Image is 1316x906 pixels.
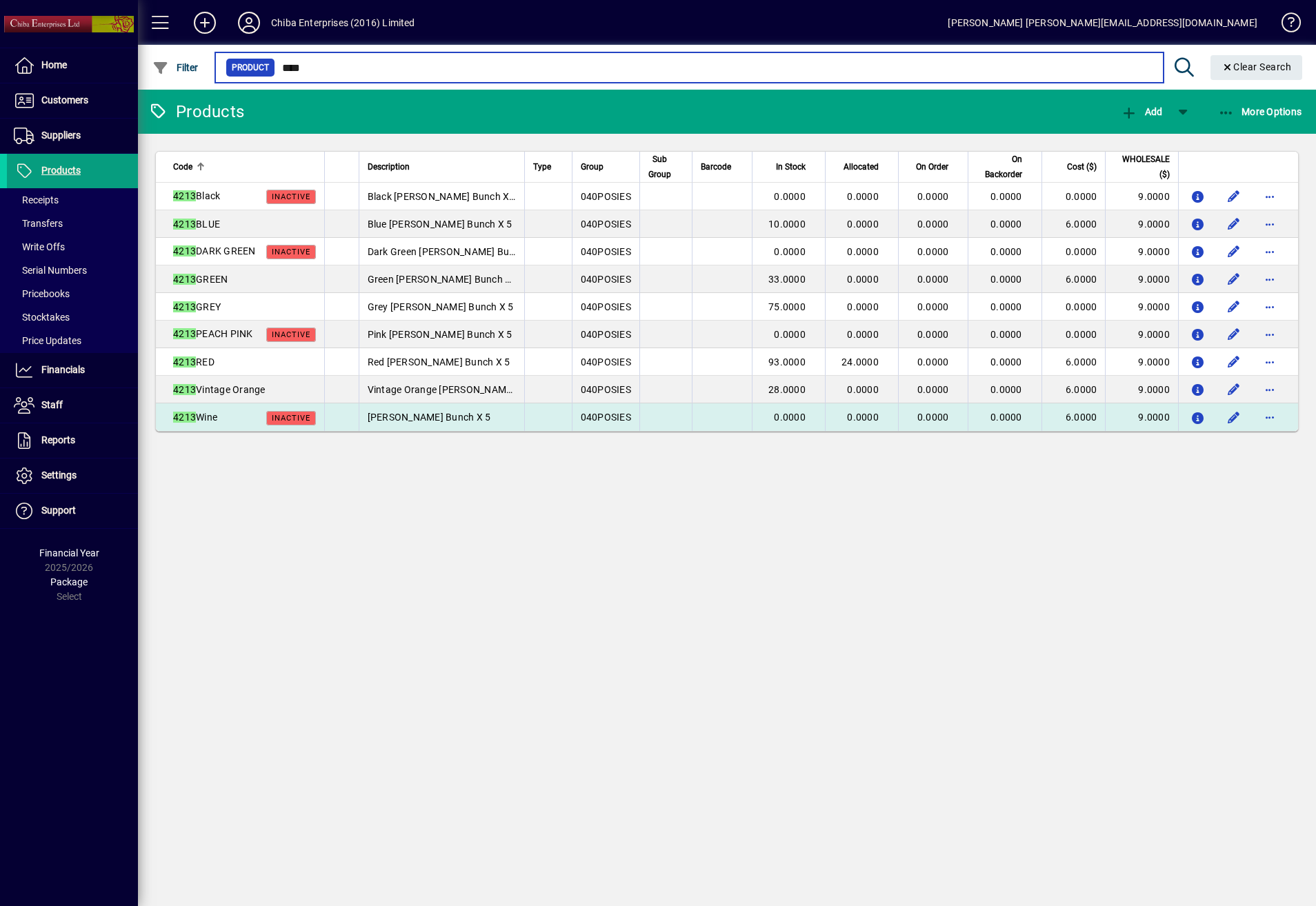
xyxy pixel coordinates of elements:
[1105,376,1178,403] td: 9.0000
[1223,241,1245,263] button: Edit
[841,356,879,368] span: 24.0000
[907,159,961,174] div: On Order
[1259,213,1281,235] button: More options
[272,330,310,339] span: Inactive
[227,10,271,35] button: Profile
[916,159,948,174] span: On Order
[7,235,138,259] a: Write Offs
[7,329,138,352] a: Price Updates
[581,191,631,202] span: 040POSIES
[1105,403,1178,431] td: 9.0000
[368,191,517,202] span: Black [PERSON_NAME] Bunch X 5
[368,329,512,340] span: Pink [PERSON_NAME] Bunch X 5
[847,384,879,395] span: 0.0000
[990,219,1022,230] span: 0.0000
[990,246,1022,257] span: 0.0000
[7,423,138,458] a: Reports
[173,301,221,312] span: GREY
[581,301,631,312] span: 040POSIES
[7,188,138,212] a: Receipts
[581,159,631,174] div: Group
[1222,61,1292,72] span: Clear Search
[41,364,85,375] span: Financials
[990,329,1022,340] span: 0.0000
[1259,351,1281,373] button: More options
[173,328,196,339] em: 4213
[917,412,949,423] span: 0.0000
[990,191,1022,202] span: 0.0000
[1041,210,1106,238] td: 6.0000
[581,356,631,368] span: 040POSIES
[7,305,138,329] a: Stocktakes
[7,83,138,118] a: Customers
[183,10,227,35] button: Add
[917,384,949,395] span: 0.0000
[917,356,949,368] span: 0.0000
[648,152,671,182] span: Sub Group
[173,301,196,312] em: 4213
[776,159,806,174] span: In Stock
[7,119,138,153] a: Suppliers
[847,191,879,202] span: 0.0000
[272,192,310,201] span: Inactive
[1259,379,1281,401] button: More options
[41,470,77,481] span: Settings
[1041,403,1106,431] td: 6.0000
[7,459,138,493] a: Settings
[701,159,744,174] div: Barcode
[41,59,67,70] span: Home
[173,245,256,256] span: DARK GREEN
[847,329,879,340] span: 0.0000
[368,274,519,285] span: Green [PERSON_NAME] Bunch X 5
[1105,238,1178,265] td: 9.0000
[368,246,543,257] span: Dark Green [PERSON_NAME] Bunch X 5
[173,219,220,230] span: BLUE
[368,301,514,312] span: Grey [PERSON_NAME] Bunch X 5
[1223,296,1245,318] button: Edit
[917,191,949,202] span: 0.0000
[149,55,202,80] button: Filter
[1041,321,1106,348] td: 0.0000
[1259,296,1281,318] button: More options
[1105,210,1178,238] td: 9.0000
[990,384,1022,395] span: 0.0000
[41,165,81,176] span: Products
[14,241,65,252] span: Write Offs
[41,130,81,141] span: Suppliers
[7,259,138,282] a: Serial Numbers
[173,384,196,395] em: 4213
[173,412,196,423] em: 4213
[1215,99,1306,124] button: More Options
[1210,55,1303,80] button: Clear
[990,274,1022,285] span: 0.0000
[173,356,196,368] em: 4213
[917,246,949,257] span: 0.0000
[768,219,806,230] span: 10.0000
[1105,348,1178,376] td: 9.0000
[1041,293,1106,321] td: 0.0000
[7,494,138,528] a: Support
[368,219,512,230] span: Blue [PERSON_NAME] Bunch X 5
[917,301,949,312] span: 0.0000
[173,190,220,201] span: Black
[272,248,310,256] span: Inactive
[768,301,806,312] span: 75.0000
[648,152,684,182] div: Sub Group
[917,219,949,230] span: 0.0000
[847,219,879,230] span: 0.0000
[581,412,631,423] span: 040POSIES
[533,159,551,174] span: Type
[173,159,316,174] div: Code
[1105,265,1178,293] td: 9.0000
[368,356,510,368] span: Red [PERSON_NAME] Bunch X 5
[768,274,806,285] span: 33.0000
[173,412,217,423] span: Wine
[1041,348,1106,376] td: 6.0000
[990,301,1022,312] span: 0.0000
[41,94,88,105] span: Customers
[148,101,244,123] div: Products
[14,335,81,346] span: Price Updates
[581,274,631,285] span: 040POSIES
[1105,321,1178,348] td: 9.0000
[917,329,949,340] span: 0.0000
